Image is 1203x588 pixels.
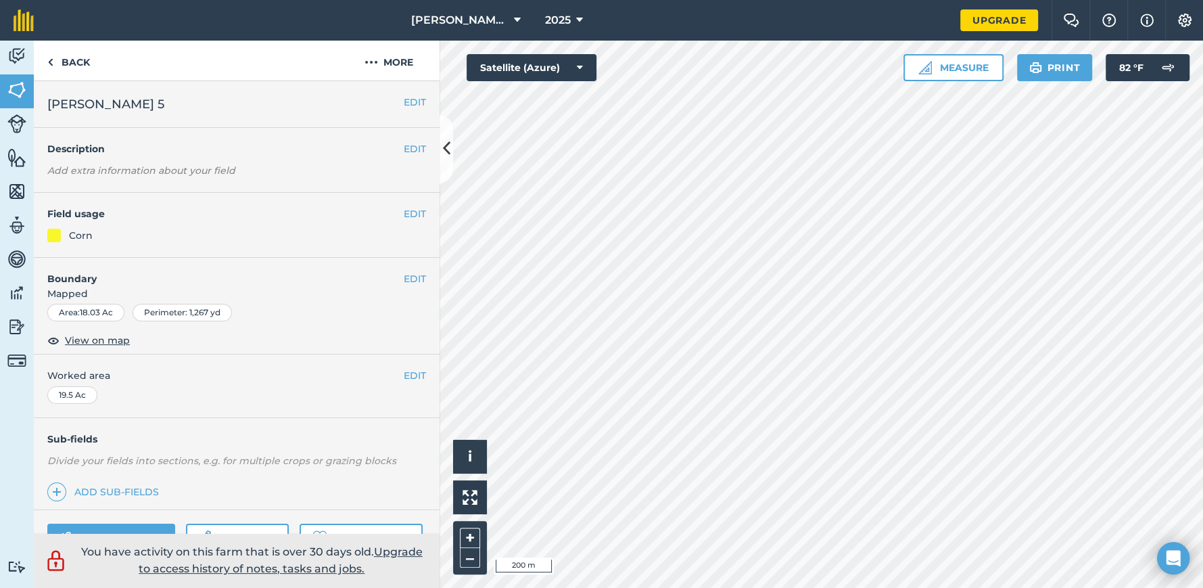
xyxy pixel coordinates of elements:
[1177,14,1193,27] img: A cog icon
[7,317,26,337] img: svg+xml;base64,PD94bWwgdmVyc2lvbj0iMS4wIiBlbmNvZGluZz0idXRmLTgiPz4KPCEtLSBHZW5lcmF0b3I6IEFkb2JlIE...
[404,95,426,110] button: EDIT
[7,114,26,133] img: svg+xml;base64,PD94bWwgdmVyc2lvbj0iMS4wIiBlbmNvZGluZz0idXRmLTgiPz4KPCEtLSBHZW5lcmF0b3I6IEFkb2JlIE...
[47,386,97,404] div: 19.5 Ac
[1029,60,1042,76] img: svg+xml;base64,PHN2ZyB4bWxucz0iaHR0cDovL3d3dy53My5vcmcvMjAwMC9zdmciIHdpZHRoPSIxOSIgaGVpZ2h0PSIyNC...
[7,560,26,573] img: svg+xml;base64,PD94bWwgdmVyc2lvbj0iMS4wIiBlbmNvZGluZz0idXRmLTgiPz4KPCEtLSBHZW5lcmF0b3I6IEFkb2JlIE...
[300,524,422,551] a: Field Health
[1119,54,1143,81] span: 82 ° F
[7,351,26,370] img: svg+xml;base64,PD94bWwgdmVyc2lvbj0iMS4wIiBlbmNvZGluZz0idXRmLTgiPz4KPCEtLSBHZW5lcmF0b3I6IEFkb2JlIE...
[34,258,404,286] h4: Boundary
[1106,54,1189,81] button: 82 °F
[7,80,26,100] img: svg+xml;base64,PHN2ZyB4bWxucz0iaHR0cDovL3d3dy53My5vcmcvMjAwMC9zdmciIHdpZHRoPSI1NiIgaGVpZ2h0PSI2MC...
[338,41,440,81] button: More
[47,455,396,467] em: Divide your fields into sections, e.g. for multiple crops or grazing blocks
[34,286,440,301] span: Mapped
[411,12,509,28] span: [PERSON_NAME][GEOGRAPHIC_DATA]
[47,368,426,383] span: Worked area
[7,283,26,303] img: svg+xml;base64,PD94bWwgdmVyc2lvbj0iMS4wIiBlbmNvZGluZz0idXRmLTgiPz4KPCEtLSBHZW5lcmF0b3I6IEFkb2JlIE...
[1101,14,1117,27] img: A question mark icon
[47,95,164,114] span: [PERSON_NAME] 5
[52,484,62,500] img: svg+xml;base64,PHN2ZyB4bWxucz0iaHR0cDovL3d3dy53My5vcmcvMjAwMC9zdmciIHdpZHRoPSIxNCIgaGVpZ2h0PSIyNC...
[903,54,1004,81] button: Measure
[7,148,26,168] img: svg+xml;base64,PHN2ZyB4bWxucz0iaHR0cDovL3d3dy53My5vcmcvMjAwMC9zdmciIHdpZHRoPSI1NiIgaGVpZ2h0PSI2MC...
[44,548,68,573] img: svg+xml;base64,PD94bWwgdmVyc2lvbj0iMS4wIiBlbmNvZGluZz0idXRmLTgiPz4KPCEtLSBHZW5lcmF0b3I6IEFkb2JlIE...
[69,228,93,243] div: Corn
[47,524,175,551] a: Add field job
[34,41,103,81] a: Back
[453,440,487,474] button: i
[918,61,932,74] img: Ruler icon
[74,543,429,578] p: You have activity on this farm that is over 30 days old.
[186,524,289,551] a: Add note
[47,164,235,177] em: Add extra information about your field
[47,482,164,501] a: Add sub-fields
[1157,542,1189,574] div: Open Intercom Messenger
[7,249,26,269] img: svg+xml;base64,PD94bWwgdmVyc2lvbj0iMS4wIiBlbmNvZGluZz0idXRmLTgiPz4KPCEtLSBHZW5lcmF0b3I6IEFkb2JlIE...
[47,332,130,348] button: View on map
[1017,54,1093,81] button: Print
[404,206,426,221] button: EDIT
[47,304,124,321] div: Area : 18.03 Ac
[34,432,440,447] h4: Sub-fields
[1063,14,1079,27] img: Two speech bubbles overlapping with the left bubble in the forefront
[404,141,426,156] button: EDIT
[133,304,232,321] div: Perimeter : 1,267 yd
[14,9,34,31] img: fieldmargin Logo
[404,368,426,383] button: EDIT
[467,54,596,81] button: Satellite (Azure)
[47,141,426,156] h4: Description
[47,206,404,221] h4: Field usage
[463,490,477,505] img: Four arrows, one pointing top left, one top right, one bottom right and the last bottom left
[1140,12,1154,28] img: svg+xml;base64,PHN2ZyB4bWxucz0iaHR0cDovL3d3dy53My5vcmcvMjAwMC9zdmciIHdpZHRoPSIxNyIgaGVpZ2h0PSIxNy...
[65,333,130,348] span: View on map
[60,529,72,545] img: svg+xml;base64,PD94bWwgdmVyc2lvbj0iMS4wIiBlbmNvZGluZz0idXRmLTgiPz4KPCEtLSBHZW5lcmF0b3I6IEFkb2JlIE...
[7,215,26,235] img: svg+xml;base64,PD94bWwgdmVyc2lvbj0iMS4wIiBlbmNvZGluZz0idXRmLTgiPz4KPCEtLSBHZW5lcmF0b3I6IEFkb2JlIE...
[47,54,53,70] img: svg+xml;base64,PHN2ZyB4bWxucz0iaHR0cDovL3d3dy53My5vcmcvMjAwMC9zdmciIHdpZHRoPSI5IiBoZWlnaHQ9IjI0Ii...
[460,528,480,548] button: +
[1154,54,1181,81] img: svg+xml;base64,PD94bWwgdmVyc2lvbj0iMS4wIiBlbmNvZGluZz0idXRmLTgiPz4KPCEtLSBHZW5lcmF0b3I6IEFkb2JlIE...
[7,46,26,66] img: svg+xml;base64,PD94bWwgdmVyc2lvbj0iMS4wIiBlbmNvZGluZz0idXRmLTgiPz4KPCEtLSBHZW5lcmF0b3I6IEFkb2JlIE...
[7,181,26,202] img: svg+xml;base64,PHN2ZyB4bWxucz0iaHR0cDovL3d3dy53My5vcmcvMjAwMC9zdmciIHdpZHRoPSI1NiIgaGVpZ2h0PSI2MC...
[960,9,1038,31] a: Upgrade
[198,529,213,545] img: svg+xml;base64,PD94bWwgdmVyc2lvbj0iMS4wIiBlbmNvZGluZz0idXRmLTgiPz4KPCEtLSBHZW5lcmF0b3I6IEFkb2JlIE...
[404,271,426,286] button: EDIT
[460,548,480,568] button: –
[468,448,472,465] span: i
[47,332,60,348] img: svg+xml;base64,PHN2ZyB4bWxucz0iaHR0cDovL3d3dy53My5vcmcvMjAwMC9zdmciIHdpZHRoPSIxOCIgaGVpZ2h0PSIyNC...
[364,54,378,70] img: svg+xml;base64,PHN2ZyB4bWxucz0iaHR0cDovL3d3dy53My5vcmcvMjAwMC9zdmciIHdpZHRoPSIyMCIgaGVpZ2h0PSIyNC...
[545,12,571,28] span: 2025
